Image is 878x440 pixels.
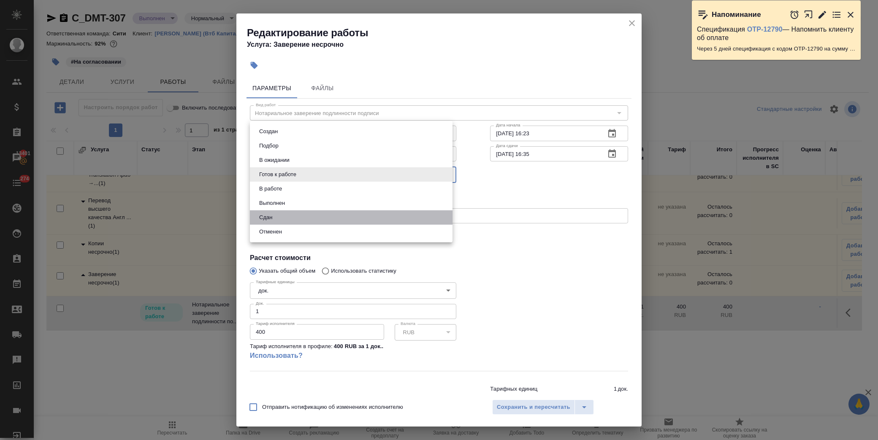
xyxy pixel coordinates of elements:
[257,127,280,136] button: Создан
[804,5,813,24] button: Открыть в новой вкладке
[747,26,783,33] a: OTP-12790
[257,141,281,150] button: Подбор
[257,213,275,222] button: Сдан
[832,10,842,20] button: Перейти в todo
[697,25,856,42] p: Спецификация — Напомнить клиенту об оплате
[257,199,287,208] button: Выполнен
[697,45,856,53] p: Через 5 дней спецификация с кодом OTP-12790 на сумму 359496 RUB будет просрочена
[257,156,292,165] button: В ожидании
[257,184,285,193] button: В работе
[845,10,856,20] button: Закрыть
[257,170,299,179] button: Готов к работе
[257,227,285,236] button: Отменен
[789,10,799,20] button: Отложить
[712,11,761,19] p: Напоминание
[817,10,827,20] button: Редактировать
